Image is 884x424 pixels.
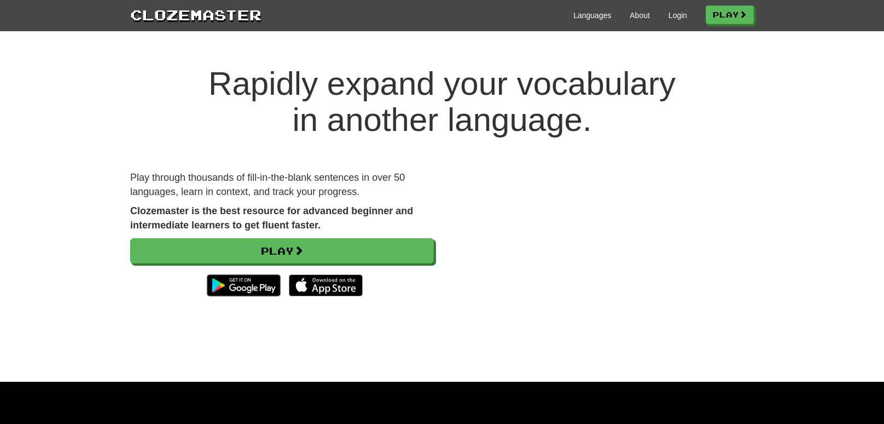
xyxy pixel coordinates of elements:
a: Login [668,10,687,21]
p: Play through thousands of fill-in-the-blank sentences in over 50 languages, learn in context, and... [130,171,434,199]
a: About [630,10,650,21]
a: Languages [573,10,611,21]
a: Play [130,238,434,263]
img: Download_on_the_App_Store_Badge_US-UK_135x40-25178aeef6eb6b83b96f5f2d004eda3bffbb37122de64afbaef7... [289,274,363,296]
a: Clozemaster [130,4,261,25]
a: Play [706,5,754,24]
img: Get it on Google Play [201,269,286,302]
strong: Clozemaster is the best resource for advanced beginner and intermediate learners to get fluent fa... [130,205,413,231]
